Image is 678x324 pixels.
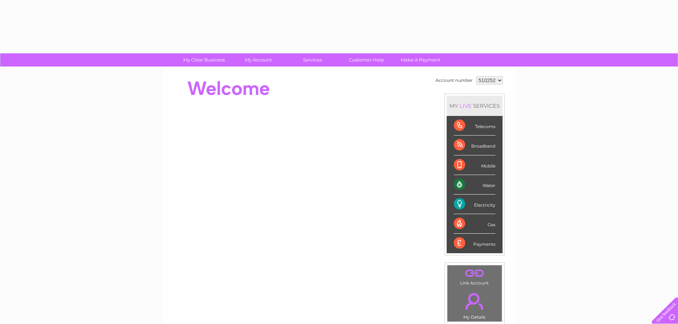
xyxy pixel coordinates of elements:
[229,53,288,67] a: My Account
[449,267,500,280] a: .
[458,102,473,109] div: LIVE
[454,234,495,253] div: Payments
[454,116,495,136] div: Telecoms
[454,214,495,234] div: Gas
[391,53,450,67] a: Make A Payment
[337,53,396,67] a: Customer Help
[454,175,495,195] div: Water
[434,74,474,86] td: Account number
[175,53,233,67] a: My Clear Business
[447,265,502,287] td: Link Account
[454,136,495,155] div: Broadband
[454,195,495,214] div: Electricity
[447,96,503,116] div: MY SERVICES
[283,53,342,67] a: Services
[449,289,500,314] a: .
[454,155,495,175] div: Mobile
[447,287,502,322] td: My Details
